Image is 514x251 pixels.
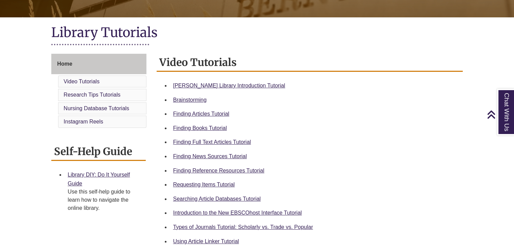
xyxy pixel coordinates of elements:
[64,79,100,84] a: Video Tutorials
[51,54,146,74] a: Home
[68,172,130,186] a: Library DIY: Do It Yourself Guide
[68,188,140,212] div: Use this self-help guide to learn how to navigate the online library.
[157,54,462,72] h2: Video Tutorials
[173,125,227,131] a: Finding Books Tutorial
[173,83,285,88] a: [PERSON_NAME] Library Introduction Tutorial
[173,238,239,244] a: Using Article Linker Tutorial
[64,119,103,124] a: Instagram Reels
[64,92,120,98] a: Research Tips Tutorials
[487,110,512,119] a: Back to Top
[173,139,251,145] a: Finding Full Text Articles Tutorial
[173,97,207,103] a: Brainstorming
[173,168,264,173] a: Finding Reference Resources Tutorial
[173,153,247,159] a: Finding News Sources Tutorial
[173,224,313,230] a: Types of Journals Tutorial: Scholarly vs. Trade vs. Popular
[64,105,129,111] a: Nursing Database Tutorials
[51,54,146,129] div: Guide Page Menu
[173,111,229,117] a: Finding Articles Tutorial
[173,196,261,202] a: Searching Article Databases Tutorial
[173,210,302,216] a: Introduction to the New EBSCOhost Interface Tutorial
[51,143,146,161] h2: Self-Help Guide
[57,61,72,67] span: Home
[173,182,234,187] a: Requesting Items Tutorial
[51,24,462,42] h1: Library Tutorials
